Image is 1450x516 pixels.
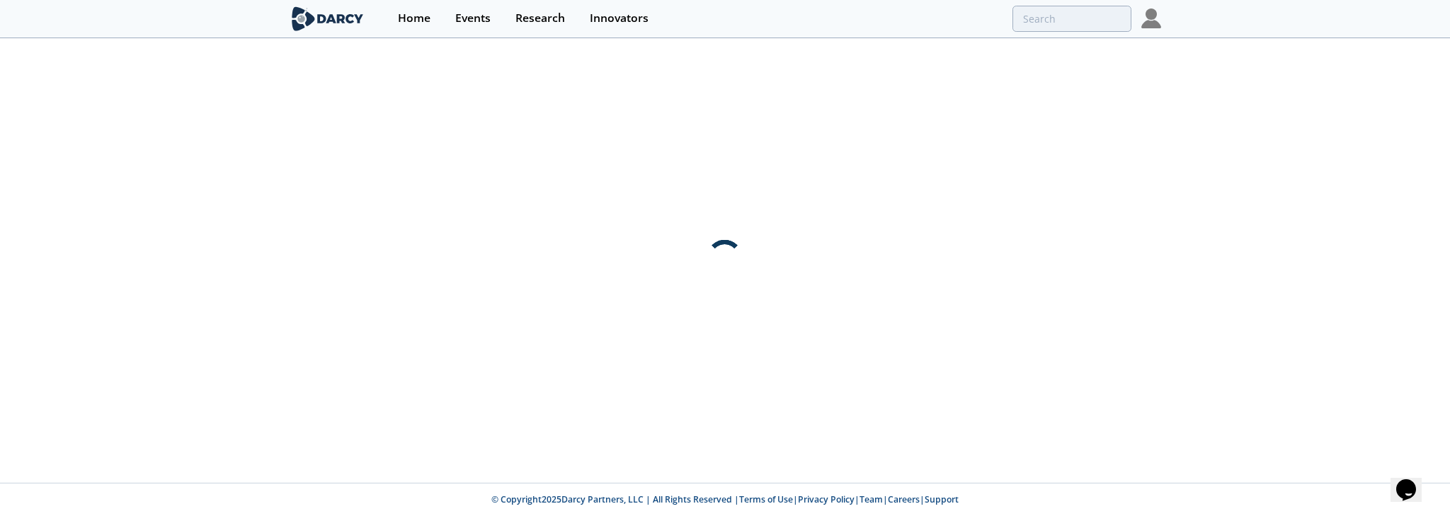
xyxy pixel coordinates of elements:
div: Home [398,13,430,24]
iframe: chat widget [1391,459,1436,502]
input: Advanced Search [1012,6,1131,32]
a: Careers [888,493,920,505]
a: Terms of Use [739,493,793,505]
p: © Copyright 2025 Darcy Partners, LLC | All Rights Reserved | | | | | [201,493,1249,506]
a: Team [860,493,883,505]
a: Support [925,493,959,505]
div: Innovators [590,13,649,24]
div: Events [455,13,491,24]
div: Research [515,13,565,24]
img: Profile [1141,8,1161,28]
img: logo-wide.svg [289,6,366,31]
a: Privacy Policy [798,493,855,505]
